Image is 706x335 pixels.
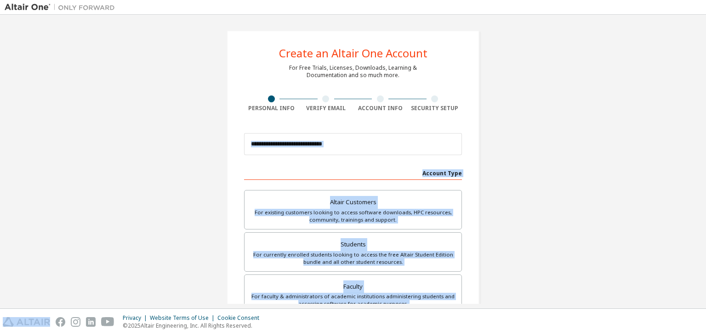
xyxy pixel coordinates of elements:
[250,196,456,209] div: Altair Customers
[123,314,150,322] div: Privacy
[279,48,427,59] div: Create an Altair One Account
[250,238,456,251] div: Students
[217,314,265,322] div: Cookie Consent
[353,105,408,112] div: Account Info
[250,251,456,266] div: For currently enrolled students looking to access the free Altair Student Edition bundle and all ...
[101,317,114,327] img: youtube.svg
[408,105,462,112] div: Security Setup
[244,105,299,112] div: Personal Info
[56,317,65,327] img: facebook.svg
[123,322,265,329] p: © 2025 Altair Engineering, Inc. All Rights Reserved.
[5,3,120,12] img: Altair One
[3,317,50,327] img: altair_logo.svg
[250,209,456,223] div: For existing customers looking to access software downloads, HPC resources, community, trainings ...
[299,105,353,112] div: Verify Email
[250,280,456,293] div: Faculty
[150,314,217,322] div: Website Terms of Use
[71,317,80,327] img: instagram.svg
[86,317,96,327] img: linkedin.svg
[244,165,462,180] div: Account Type
[289,64,417,79] div: For Free Trials, Licenses, Downloads, Learning & Documentation and so much more.
[250,293,456,307] div: For faculty & administrators of academic institutions administering students and accessing softwa...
